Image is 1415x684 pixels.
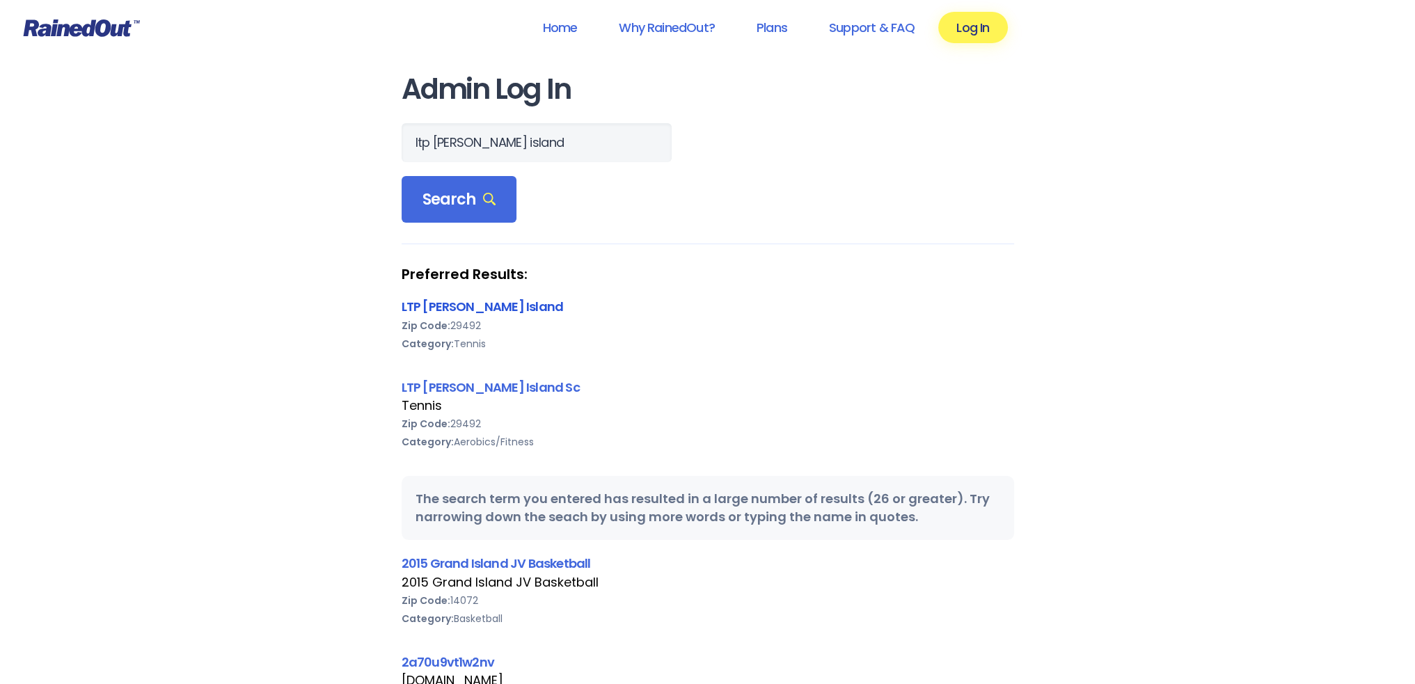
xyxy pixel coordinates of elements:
a: Support & FAQ [811,12,933,43]
h1: Admin Log In [402,74,1014,105]
span: Search [422,190,496,209]
strong: Preferred Results: [402,265,1014,283]
div: Tennis [402,335,1014,353]
div: 29492 [402,415,1014,433]
div: Aerobics/Fitness [402,433,1014,451]
a: LTP [PERSON_NAME] Island [402,298,564,315]
a: 2015 Grand Island JV Basketball [402,555,591,572]
b: Category: [402,612,454,626]
div: 2a70u9vt1w2nv [402,653,1014,671]
div: 14072 [402,591,1014,610]
a: LTP [PERSON_NAME] Island Sc [402,379,580,396]
div: LTP [PERSON_NAME] Island [402,297,1014,316]
b: Zip Code: [402,417,450,431]
a: 2a70u9vt1w2nv [402,653,494,671]
b: Zip Code: [402,594,450,607]
div: Tennis [402,397,1014,415]
b: Category: [402,337,454,351]
div: Search [402,176,517,223]
div: LTP [PERSON_NAME] Island Sc [402,378,1014,397]
div: Basketball [402,610,1014,628]
div: 2015 Grand Island JV Basketball [402,554,1014,573]
input: Search Orgs… [402,123,672,162]
a: Plans [738,12,805,43]
a: Why RainedOut? [601,12,733,43]
div: The search term you entered has resulted in a large number of results (26 or greater). Try narrow... [402,476,1014,540]
a: Log In [938,12,1007,43]
b: Zip Code: [402,319,450,333]
div: 29492 [402,317,1014,335]
a: Home [524,12,595,43]
b: Category: [402,435,454,449]
div: 2015 Grand Island JV Basketball [402,573,1014,591]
